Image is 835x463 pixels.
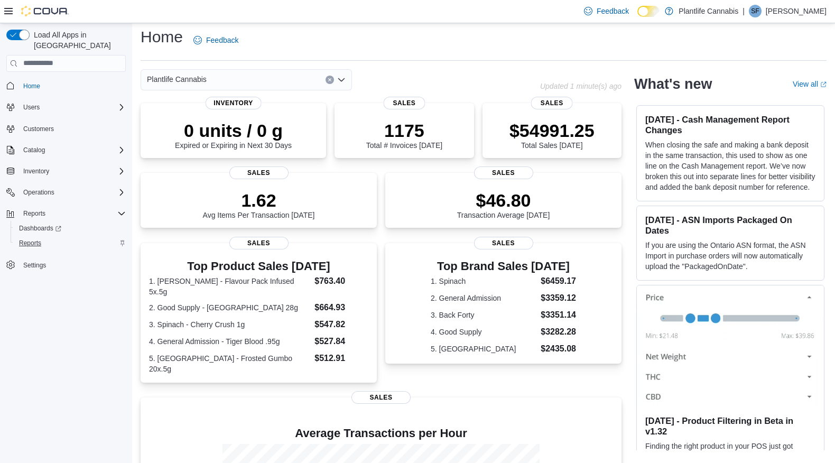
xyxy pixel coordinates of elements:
div: Transaction Average [DATE] [457,190,550,219]
span: Reports [15,237,126,249]
dt: 3. Back Forty [431,310,536,320]
button: Customers [2,121,130,136]
dt: 1. [PERSON_NAME] - Flavour Pack Infused 5x.5g [149,276,310,297]
span: Users [23,103,40,112]
p: If you are using the Ontario ASN format, the ASN Import in purchase orders will now automatically... [645,240,815,272]
span: Reports [23,209,45,218]
button: Catalog [19,144,49,156]
dt: 1. Spinach [431,276,536,286]
a: Dashboards [15,222,66,235]
button: Settings [2,257,130,272]
button: Catalog [2,143,130,158]
h3: [DATE] - Product Filtering in Beta in v1.32 [645,415,815,437]
span: Home [23,82,40,90]
span: Inventory [23,167,49,175]
a: Home [19,80,44,92]
span: Sales [474,166,533,179]
p: [PERSON_NAME] [766,5,827,17]
button: Home [2,78,130,94]
p: When closing the safe and making a bank deposit in the same transaction, this used to show as one... [645,140,815,192]
span: Catalog [23,146,45,154]
h3: [DATE] - ASN Imports Packaged On Dates [645,215,815,236]
button: Open list of options [337,76,346,84]
dd: $6459.17 [541,275,576,288]
dd: $2435.08 [541,342,576,355]
button: Users [19,101,44,114]
p: 0 units / 0 g [175,120,292,141]
button: Users [2,100,130,115]
dd: $3359.12 [541,292,576,304]
dt: 3. Spinach - Cherry Crush 1g [149,319,310,330]
span: Settings [19,258,126,271]
span: Load All Apps in [GEOGRAPHIC_DATA] [30,30,126,51]
span: Sales [383,97,425,109]
a: Settings [19,259,50,272]
h3: Top Brand Sales [DATE] [431,260,576,273]
input: Dark Mode [637,6,660,17]
span: Users [19,101,126,114]
h4: Average Transactions per Hour [149,427,613,440]
div: Expired or Expiring in Next 30 Days [175,120,292,150]
button: Clear input [326,76,334,84]
h3: Top Product Sales [DATE] [149,260,368,273]
span: Inventory [205,97,262,109]
span: Customers [19,122,126,135]
span: Feedback [597,6,629,16]
p: | [743,5,745,17]
nav: Complex example [6,74,126,300]
dd: $527.84 [314,335,368,348]
span: Sales [351,391,411,404]
span: Sales [531,97,573,109]
p: Plantlife Cannabis [679,5,738,17]
div: Total # Invoices [DATE] [366,120,442,150]
a: Reports [15,237,45,249]
svg: External link [820,81,827,88]
span: Operations [19,186,126,199]
dd: $547.82 [314,318,368,331]
dd: $763.40 [314,275,368,288]
span: Operations [23,188,54,197]
a: Feedback [189,30,243,51]
img: Cova [21,6,69,16]
button: Reports [19,207,50,220]
span: Sales [229,166,289,179]
h3: [DATE] - Cash Management Report Changes [645,114,815,135]
a: Feedback [580,1,633,22]
p: 1.62 [203,190,315,211]
button: Operations [19,186,59,199]
div: Sean Fisher [749,5,762,17]
span: SF [751,5,759,17]
a: View allExternal link [793,80,827,88]
div: Avg Items Per Transaction [DATE] [203,190,315,219]
p: 1175 [366,120,442,141]
span: Settings [23,261,46,270]
dt: 5. [GEOGRAPHIC_DATA] [431,344,536,354]
p: $54991.25 [509,120,595,141]
span: Sales [229,237,289,249]
span: Feedback [206,35,238,45]
span: Home [19,79,126,92]
button: Inventory [2,164,130,179]
span: Inventory [19,165,126,178]
span: Dashboards [19,224,61,233]
dd: $512.91 [314,352,368,365]
span: Dashboards [15,222,126,235]
span: Reports [19,207,126,220]
dt: 2. Good Supply - [GEOGRAPHIC_DATA] 28g [149,302,310,313]
button: Reports [2,206,130,221]
dd: $664.93 [314,301,368,314]
dt: 4. General Admission - Tiger Blood .95g [149,336,310,347]
a: Dashboards [11,221,130,236]
dt: 5. [GEOGRAPHIC_DATA] - Frosted Gumbo 20x.5g [149,353,310,374]
button: Reports [11,236,130,251]
p: $46.80 [457,190,550,211]
dt: 4. Good Supply [431,327,536,337]
button: Operations [2,185,130,200]
dd: $3282.28 [541,326,576,338]
span: Catalog [19,144,126,156]
button: Inventory [19,165,53,178]
p: Updated 1 minute(s) ago [540,82,621,90]
dd: $3351.14 [541,309,576,321]
span: Plantlife Cannabis [147,73,207,86]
